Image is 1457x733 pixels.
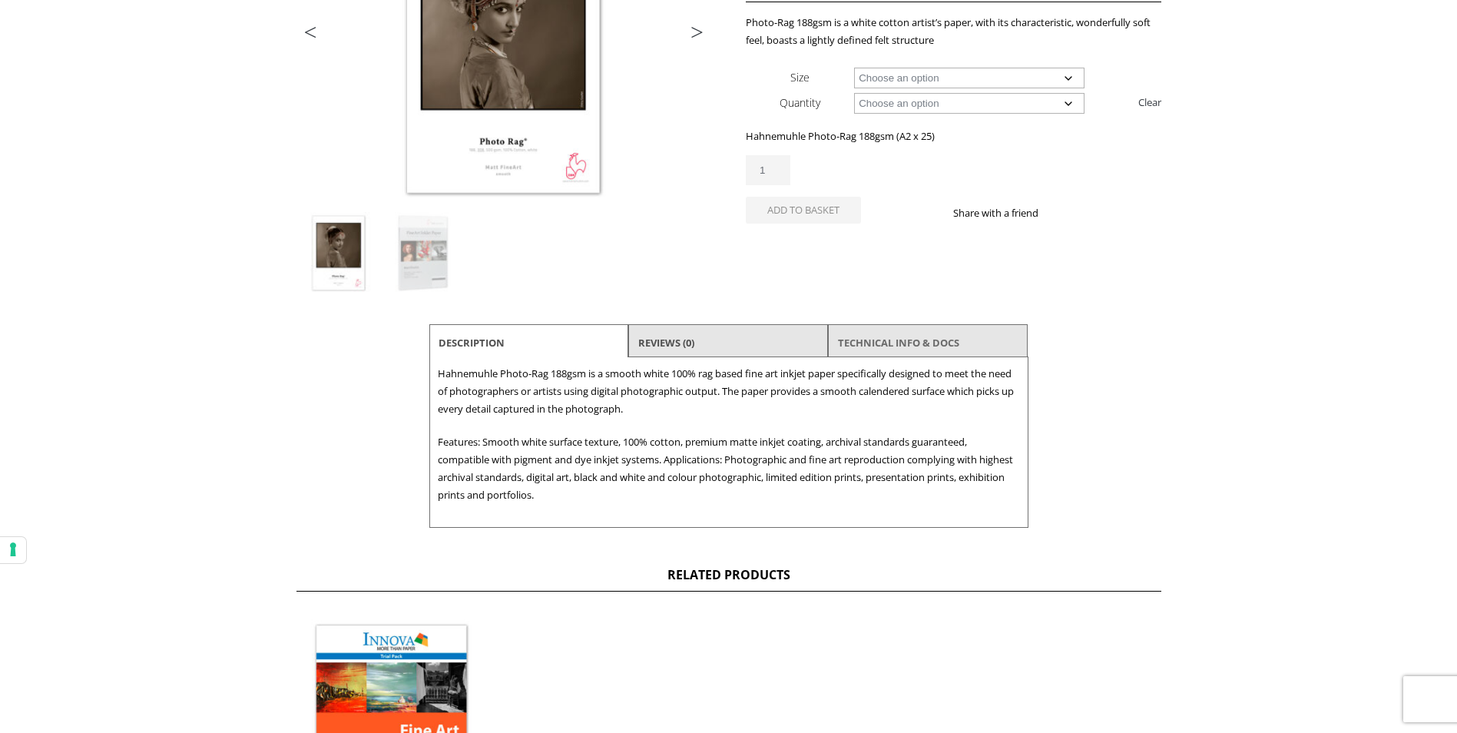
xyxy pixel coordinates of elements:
[1138,90,1161,114] a: Clear options
[1094,207,1106,219] img: email sharing button
[953,204,1057,222] p: Share with a friend
[838,329,959,357] a: TECHNICAL INFO & DOCS
[439,329,505,357] a: Description
[382,212,465,295] img: Hahnemuhle Photo-Rag 188gsm - Image 2
[296,566,1161,592] h2: Related products
[1057,207,1069,219] img: facebook sharing button
[790,70,810,85] label: Size
[1075,207,1088,219] img: twitter sharing button
[746,128,1161,145] p: Hahnemuhle Photo-Rag 188gsm (A2 x 25)
[746,197,861,224] button: Add to basket
[746,155,790,185] input: Product quantity
[297,212,380,295] img: Hahnemuhle Photo-Rag 188gsm
[780,95,820,110] label: Quantity
[438,365,1020,418] p: Hahnemuhle Photo-Rag 188gsm is a smooth white 100% rag based fine art inkjet paper specifically d...
[438,433,1020,504] p: Features: Smooth white surface texture, 100% cotton, premium matte inkjet coating, archival stand...
[746,14,1161,49] p: Photo-Rag 188gsm is a white cotton artist’s paper, with its characteristic, wonderfully soft feel...
[638,329,694,357] a: Reviews (0)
